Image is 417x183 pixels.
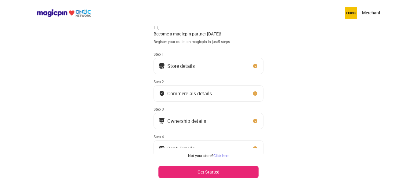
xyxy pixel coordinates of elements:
img: storeIcon.9b1f7264.svg [159,63,165,69]
img: ownership_icon.37569ceb.svg [159,145,165,152]
button: Commercials details [154,85,263,102]
img: circus.b677b59b.png [345,7,357,19]
img: clock_icon_new.67dbf243.svg [252,90,258,97]
img: clock_icon_new.67dbf243.svg [252,63,258,69]
div: Step 2 [154,79,263,84]
div: Step 4 [154,134,263,139]
div: Register your outlet on magicpin in just 5 steps [154,39,263,44]
div: Step 1 [154,52,263,57]
button: Store details [154,58,263,74]
img: clock_icon_new.67dbf243.svg [252,145,258,152]
div: Ownership details [167,119,206,123]
img: ondc-logo-new-small.8a59708e.svg [37,9,91,17]
a: Click here [213,153,229,158]
div: Hi, Become a magicpin partner [DATE]! [154,25,263,37]
div: Bank Details [167,147,195,150]
button: Ownership details [154,113,263,129]
img: clock_icon_new.67dbf243.svg [252,118,258,124]
p: Merchant [362,10,380,16]
img: commercials_icon.983f7837.svg [159,118,165,124]
div: Commercials details [167,92,212,95]
button: Bank Details [154,140,263,157]
span: Not your store? [188,153,213,158]
img: bank_details_tick.fdc3558c.svg [159,90,165,97]
div: Step 3 [154,107,263,112]
button: Get Started [158,166,259,178]
div: Store details [167,64,195,68]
